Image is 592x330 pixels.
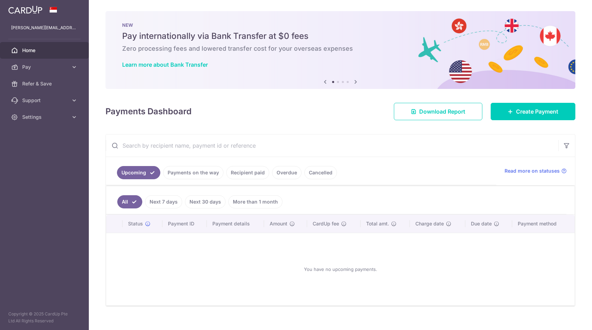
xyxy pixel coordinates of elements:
p: [PERSON_NAME][EMAIL_ADDRESS][DOMAIN_NAME] [11,24,78,31]
span: Total amt. [366,220,389,227]
a: Next 30 days [185,195,226,208]
span: Read more on statuses [505,167,560,174]
span: Amount [270,220,287,227]
h6: Zero processing fees and lowered transfer cost for your overseas expenses [122,44,559,53]
span: Download Report [419,107,465,116]
input: Search by recipient name, payment id or reference [106,134,558,157]
a: Learn more about Bank Transfer [122,61,208,68]
span: Status [128,220,143,227]
img: Bank transfer banner [105,11,575,89]
div: You have no upcoming payments. [115,239,566,300]
span: Pay [22,64,68,71]
h5: Pay internationally via Bank Transfer at $0 fees [122,31,559,42]
a: Read more on statuses [505,167,567,174]
a: Next 7 days [145,195,182,208]
th: Payment ID [162,215,207,233]
p: NEW [122,22,559,28]
a: Payments on the way [163,166,223,179]
a: Upcoming [117,166,160,179]
a: Cancelled [304,166,337,179]
a: More than 1 month [228,195,282,208]
h4: Payments Dashboard [105,105,192,118]
span: Charge date [415,220,444,227]
span: Refer & Save [22,80,68,87]
th: Payment method [512,215,575,233]
span: Create Payment [516,107,558,116]
span: Due date [471,220,492,227]
th: Payment details [207,215,264,233]
span: Support [22,97,68,104]
span: CardUp fee [313,220,339,227]
a: Download Report [394,103,482,120]
a: Overdue [272,166,302,179]
span: Settings [22,114,68,121]
span: Home [22,47,68,54]
img: CardUp [8,6,42,14]
a: All [117,195,142,208]
a: Recipient paid [226,166,269,179]
a: Create Payment [491,103,575,120]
